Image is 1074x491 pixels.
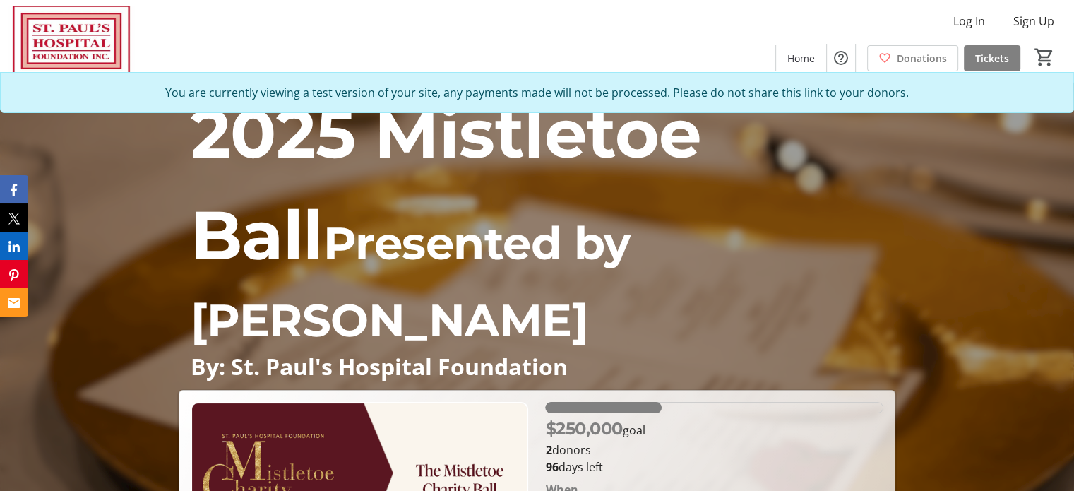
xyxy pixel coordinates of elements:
[953,13,985,30] span: Log In
[545,402,883,413] div: 34.517528000000006% of fundraising goal reached
[897,51,947,66] span: Donations
[190,354,883,379] p: By: St. Paul's Hospital Foundation
[545,459,558,475] span: 96
[8,6,134,76] img: St. Paul's Hospital Foundation's Logo
[942,10,996,32] button: Log In
[827,44,855,72] button: Help
[545,442,551,458] b: 2
[545,418,622,439] span: $250,000
[1002,10,1066,32] button: Sign Up
[190,83,883,354] p: Presented by [PERSON_NAME]
[867,45,958,71] a: Donations
[545,442,883,459] p: donors
[787,51,815,66] span: Home
[1032,45,1057,70] button: Cart
[545,459,883,475] p: days left
[975,51,1009,66] span: Tickets
[545,416,645,442] p: goal
[776,45,826,71] a: Home
[1013,13,1054,30] span: Sign Up
[964,45,1020,71] a: Tickets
